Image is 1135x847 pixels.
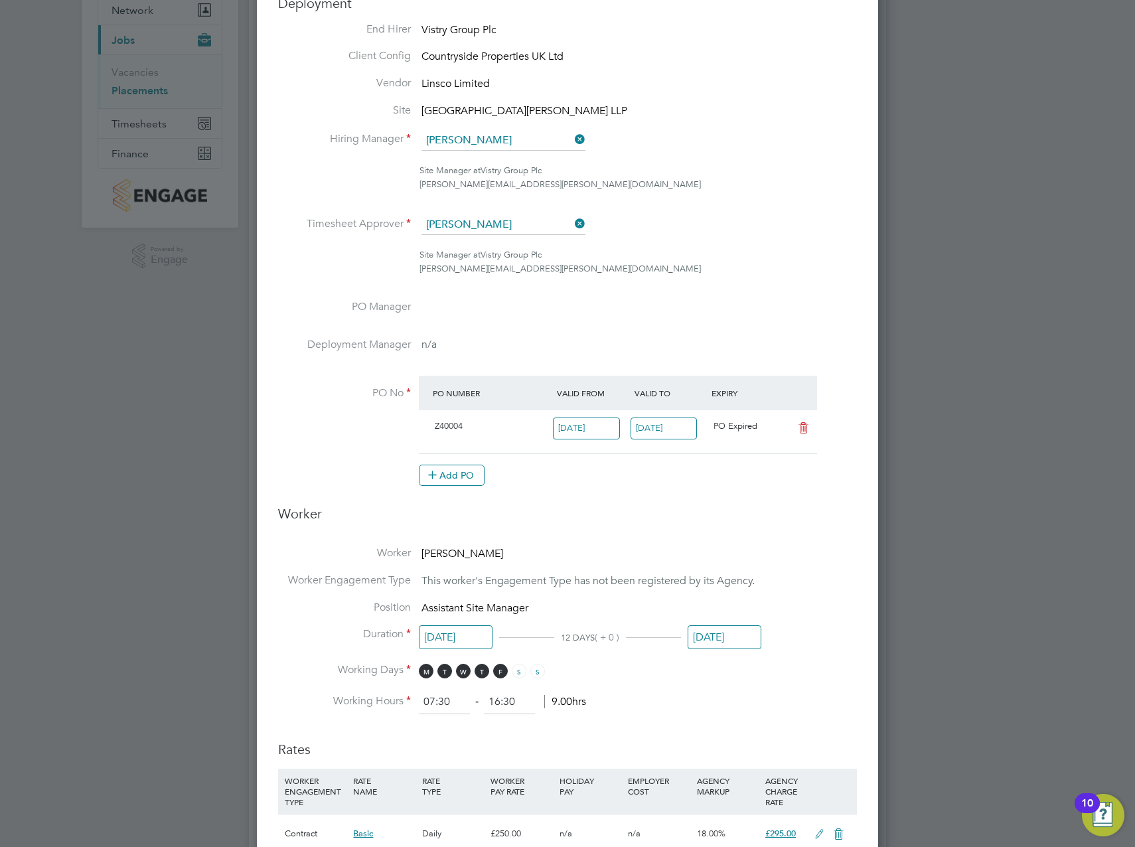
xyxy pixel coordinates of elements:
[278,104,411,117] label: Site
[694,769,762,803] div: AGENCY MARKUP
[278,132,411,146] label: Hiring Manager
[419,165,481,176] span: Site Manager at
[419,769,487,803] div: RATE TYPE
[278,574,411,587] label: Worker Engagement Type
[421,574,755,587] span: This worker's Engagement Type has not been registered by its Agency.
[437,664,452,678] span: T
[419,625,492,650] input: Select one
[473,695,481,708] span: ‐
[625,769,693,803] div: EMPLOYER COST
[429,381,554,405] div: PO Number
[278,338,411,352] label: Deployment Manager
[278,300,411,314] label: PO Manager
[435,420,463,431] span: Z40004
[697,828,725,839] span: 18.00%
[1082,794,1124,836] button: Open Resource Center, 10 new notifications
[419,249,481,260] span: Site Manager at
[278,217,411,231] label: Timesheet Approver
[708,381,786,405] div: Expiry
[278,49,411,63] label: Client Config
[350,769,418,803] div: RATE NAME
[421,104,627,117] span: [GEOGRAPHIC_DATA][PERSON_NAME] LLP
[419,465,485,486] button: Add PO
[281,769,350,814] div: WORKER ENGAGEMENT TYPE
[421,50,564,64] span: Countryside Properties UK Ltd
[688,625,761,650] input: Select one
[278,694,411,708] label: Working Hours
[530,664,545,678] span: S
[631,418,698,439] input: Select one
[556,769,625,803] div: HOLIDAY PAY
[278,546,411,560] label: Worker
[419,178,857,192] div: [PERSON_NAME][EMAIL_ADDRESS][PERSON_NAME][DOMAIN_NAME]
[278,76,411,90] label: Vendor
[544,695,586,708] span: 9.00hrs
[512,664,526,678] span: S
[628,828,641,839] span: n/a
[278,663,411,677] label: Working Days
[553,418,620,439] input: Select one
[765,828,796,839] span: £295.00
[561,632,595,643] span: 12 DAYS
[421,338,437,351] span: n/a
[419,263,701,274] span: [PERSON_NAME][EMAIL_ADDRESS][PERSON_NAME][DOMAIN_NAME]
[421,215,585,235] input: Search for...
[595,631,619,643] span: ( + 0 )
[481,165,542,176] span: Vistry Group Plc
[714,420,757,431] span: PO Expired
[278,386,411,400] label: PO No
[631,381,709,405] div: Valid To
[278,627,411,641] label: Duration
[487,769,556,803] div: WORKER PAY RATE
[484,690,535,714] input: 17:00
[353,828,373,839] span: Basic
[278,728,857,758] h3: Rates
[475,664,489,678] span: T
[421,547,503,560] span: [PERSON_NAME]
[456,664,471,678] span: W
[419,690,470,714] input: 08:00
[421,77,490,90] span: Linsco Limited
[421,23,496,37] span: Vistry Group Plc
[278,505,857,533] h3: Worker
[493,664,508,678] span: F
[421,131,585,151] input: Search for...
[560,828,572,839] span: n/a
[278,601,411,615] label: Position
[419,664,433,678] span: M
[554,381,631,405] div: Valid From
[762,769,808,814] div: AGENCY CHARGE RATE
[421,601,528,615] span: Assistant Site Manager
[278,23,411,37] label: End Hirer
[481,249,542,260] span: Vistry Group Plc
[1081,803,1093,820] div: 10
